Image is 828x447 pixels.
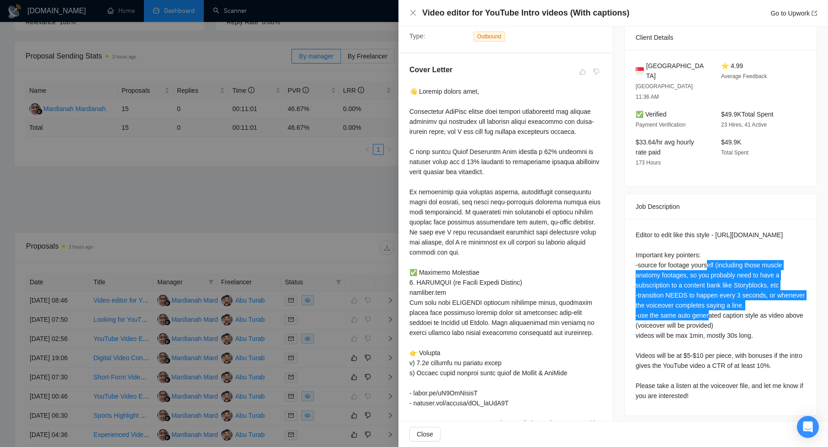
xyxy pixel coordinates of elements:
h4: Video editor for YouTube Intro videos (With captions) [422,7,630,19]
span: Payment Verification [636,122,685,128]
span: ⭐ 4.99 [721,62,743,69]
div: Open Intercom Messenger [797,416,819,438]
span: 173 Hours [636,160,661,166]
button: Close [409,427,441,442]
span: Type: [409,32,425,40]
span: $33.64/hr avg hourly rate paid [636,138,694,156]
span: [GEOGRAPHIC_DATA] [646,61,706,81]
div: Job Description [636,194,806,219]
span: [GEOGRAPHIC_DATA] 11:36 AM [636,83,693,100]
div: Editor to edit like this style - [URL][DOMAIN_NAME] Important key pointers: -source for footage y... [636,230,806,401]
img: 🇸🇬 [636,66,644,76]
span: $49.9K Total Spent [721,111,773,118]
span: 23 Hires, 41 Active [721,122,767,128]
span: close [409,9,417,16]
span: Outbound [473,32,505,42]
span: ✅ Verified [636,111,667,118]
span: Close [417,429,433,439]
span: export [812,11,817,16]
button: Close [409,9,417,17]
h5: Cover Letter [409,64,452,75]
div: Client Details [636,25,806,50]
span: Average Feedback [721,73,767,80]
span: $49.9K [721,138,741,146]
a: Go to Upworkexport [770,10,817,17]
span: Total Spent [721,149,748,156]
